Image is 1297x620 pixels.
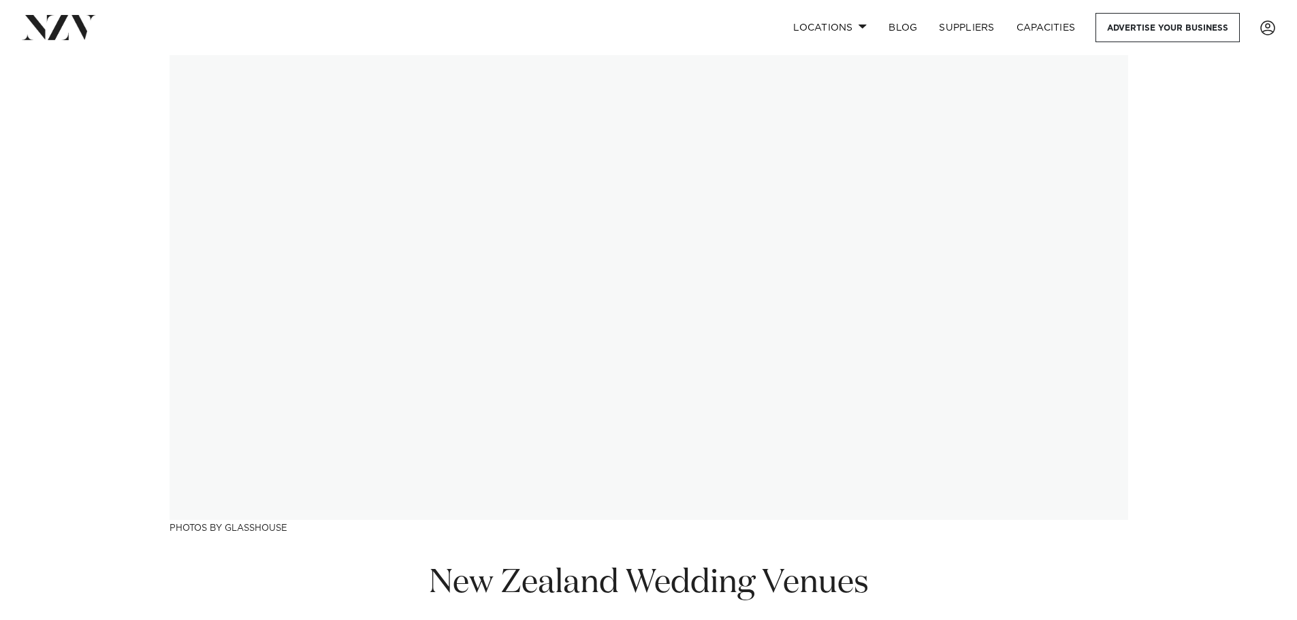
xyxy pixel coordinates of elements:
a: Capacities [1006,13,1087,42]
h3: Photos by Glasshouse [170,520,1128,534]
a: SUPPLIERS [928,13,1005,42]
img: nzv-logo.png [22,15,96,39]
a: Advertise your business [1095,13,1240,42]
h1: New Zealand Wedding Venues [416,562,882,605]
a: Locations [782,13,878,42]
a: BLOG [878,13,928,42]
